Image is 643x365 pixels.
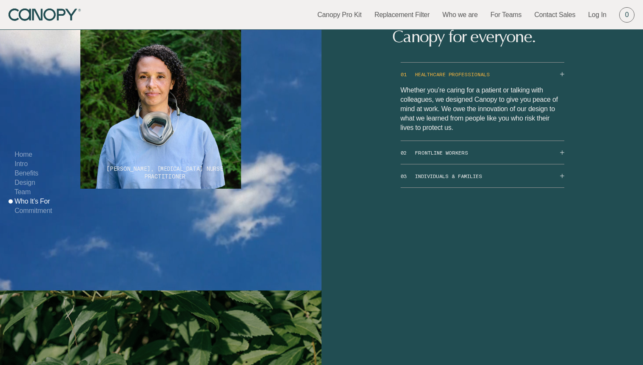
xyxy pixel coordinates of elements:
figcaption: [PERSON_NAME], [MEDICAL_DATA] Nurse Practitioner [88,165,241,181]
span: 0 [625,10,629,20]
a: 0 [619,7,634,23]
a: Team [14,188,31,195]
h2: Canopy for everyone. [392,28,573,45]
div: Tabbed Who It's For Detail Sections [401,62,564,188]
a: Intro [14,160,28,167]
a: Who we are [442,10,478,20]
a: Commitment [14,207,52,214]
a: Replacement Filter [374,10,430,20]
a: Canopy Pro Kit [317,10,361,20]
a: For Teams [490,10,521,20]
a: Home [14,151,32,158]
a: Log In [588,10,606,20]
p: Whether you’re caring for a patient or talking with colleagues, we designed Canopy to give you pe... [401,86,564,141]
a: Who It’s For [14,198,50,205]
a: Design [14,179,35,186]
a: Contact Sales [534,10,575,20]
img: Woman wearing Canopy Mask [80,28,241,189]
a: Benefits [14,170,38,177]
